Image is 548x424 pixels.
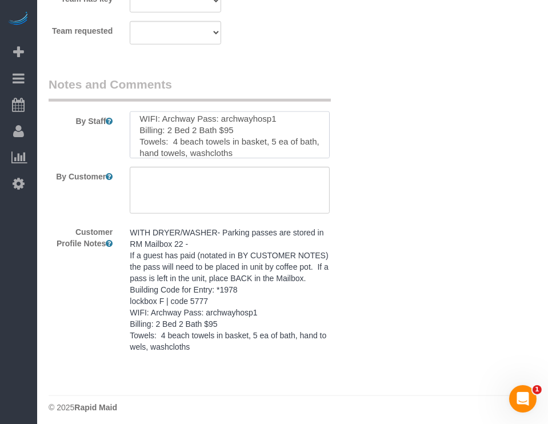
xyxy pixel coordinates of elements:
[40,222,121,249] label: Customer Profile Notes
[40,111,121,127] label: By Staff
[49,76,331,102] legend: Notes and Comments
[533,385,542,394] span: 1
[40,21,121,37] label: Team requested
[74,403,117,412] strong: Rapid Maid
[509,385,537,413] iframe: Intercom live chat
[40,167,121,182] label: By Customer
[7,11,30,27] img: Automaid Logo
[49,402,537,413] div: © 2025
[130,227,330,353] pre: WITH DRYER/WASHER- Parking passes are stored in RM Mailbox 22 - If a guest has paid (notated in B...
